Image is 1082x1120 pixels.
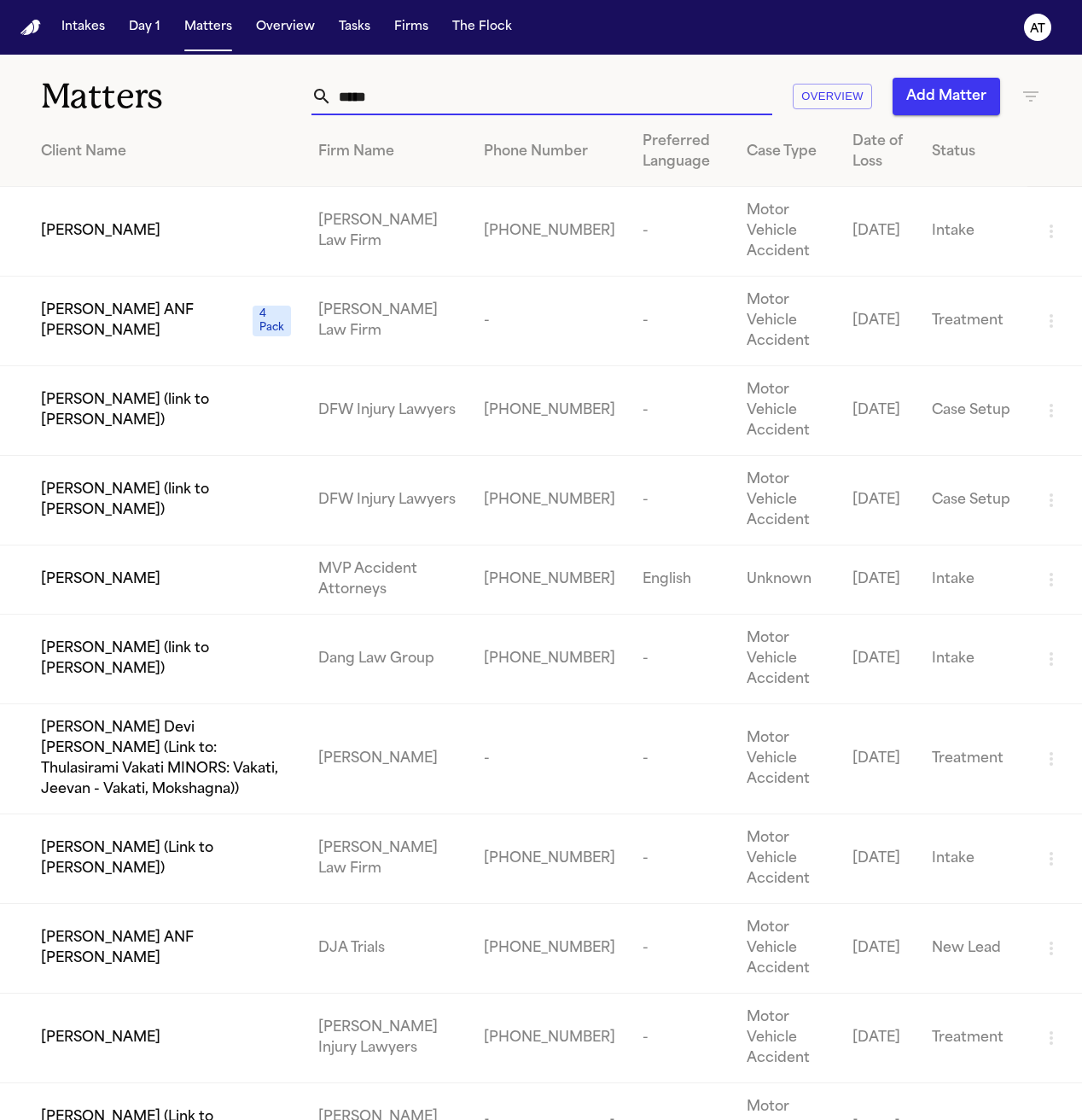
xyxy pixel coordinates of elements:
[41,480,291,521] span: [PERSON_NAME] (link to [PERSON_NAME])
[41,390,291,431] span: [PERSON_NAME] (link to [PERSON_NAME])
[629,456,733,545] td: -
[733,904,839,994] td: Motor Vehicle Accident
[41,928,291,969] span: [PERSON_NAME] ANF [PERSON_NAME]
[249,12,322,43] button: Overview
[733,187,839,277] td: Motor Vehicle Accident
[918,366,1027,456] td: Case Setup
[839,704,919,814] td: [DATE]
[747,142,825,162] div: Case Type
[918,615,1027,704] td: Intake
[41,718,291,800] span: [PERSON_NAME] Devi [PERSON_NAME] (Link to: Thulasirami Vakati MINORS: Vakati, Jeevan - Vakati, Mo...
[41,1028,160,1048] span: [PERSON_NAME]
[470,187,629,277] td: [PHONE_NUMBER]
[629,994,733,1083] td: -
[122,12,167,43] button: Day 1
[839,277,919,366] td: [DATE]
[629,904,733,994] td: -
[305,814,470,904] td: [PERSON_NAME] Law Firm
[839,814,919,904] td: [DATE]
[332,12,377,43] button: Tasks
[484,142,615,162] div: Phone Number
[918,814,1027,904] td: Intake
[41,221,160,242] span: [PERSON_NAME]
[41,300,246,341] span: [PERSON_NAME] ANF [PERSON_NAME]
[305,277,470,366] td: [PERSON_NAME] Law Firm
[177,12,239,43] button: Matters
[839,615,919,704] td: [DATE]
[629,545,733,615] td: English
[918,456,1027,545] td: Case Setup
[305,994,470,1083] td: [PERSON_NAME] Injury Lawyers
[305,366,470,456] td: DFW Injury Lawyers
[733,545,839,615] td: Unknown
[629,704,733,814] td: -
[41,838,291,879] span: [PERSON_NAME] (Link to [PERSON_NAME])
[253,306,291,336] span: 4 Pack
[470,545,629,615] td: [PHONE_NUMBER]
[733,814,839,904] td: Motor Vehicle Accident
[41,569,160,590] span: [PERSON_NAME]
[470,704,629,814] td: -
[733,704,839,814] td: Motor Vehicle Accident
[839,366,919,456] td: [DATE]
[629,277,733,366] td: -
[470,994,629,1083] td: [PHONE_NUMBER]
[793,84,872,110] button: Overview
[918,904,1027,994] td: New Lead
[305,615,470,704] td: Dang Law Group
[932,142,1014,162] div: Status
[305,704,470,814] td: [PERSON_NAME]
[918,545,1027,615] td: Intake
[445,12,519,43] button: The Flock
[305,456,470,545] td: DFW Injury Lawyers
[41,142,291,162] div: Client Name
[733,615,839,704] td: Motor Vehicle Accident
[643,131,719,172] div: Preferred Language
[733,994,839,1083] td: Motor Vehicle Accident
[41,75,309,118] h1: Matters
[20,20,41,36] a: Home
[852,131,905,172] div: Date of Loss
[387,12,435,43] button: Firms
[305,187,470,277] td: [PERSON_NAME] Law Firm
[55,12,112,43] button: Intakes
[305,545,470,615] td: MVP Accident Attorneys
[918,277,1027,366] td: Treatment
[470,904,629,994] td: [PHONE_NUMBER]
[733,456,839,545] td: Motor Vehicle Accident
[470,615,629,704] td: [PHONE_NUMBER]
[918,994,1027,1083] td: Treatment
[839,545,919,615] td: [DATE]
[629,366,733,456] td: -
[470,456,629,545] td: [PHONE_NUMBER]
[629,187,733,277] td: -
[839,994,919,1083] td: [DATE]
[41,639,291,680] span: [PERSON_NAME] (link to [PERSON_NAME])
[629,615,733,704] td: -
[305,904,470,994] td: DJA Trials
[470,366,629,456] td: [PHONE_NUMBER]
[470,277,629,366] td: -
[733,366,839,456] td: Motor Vehicle Accident
[470,814,629,904] td: [PHONE_NUMBER]
[918,187,1027,277] td: Intake
[839,187,919,277] td: [DATE]
[918,704,1027,814] td: Treatment
[733,277,839,366] td: Motor Vehicle Accident
[839,456,919,545] td: [DATE]
[318,142,457,162] div: Firm Name
[629,814,733,904] td: -
[839,904,919,994] td: [DATE]
[20,20,41,36] img: Finch Logo
[893,78,1000,115] button: Add Matter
